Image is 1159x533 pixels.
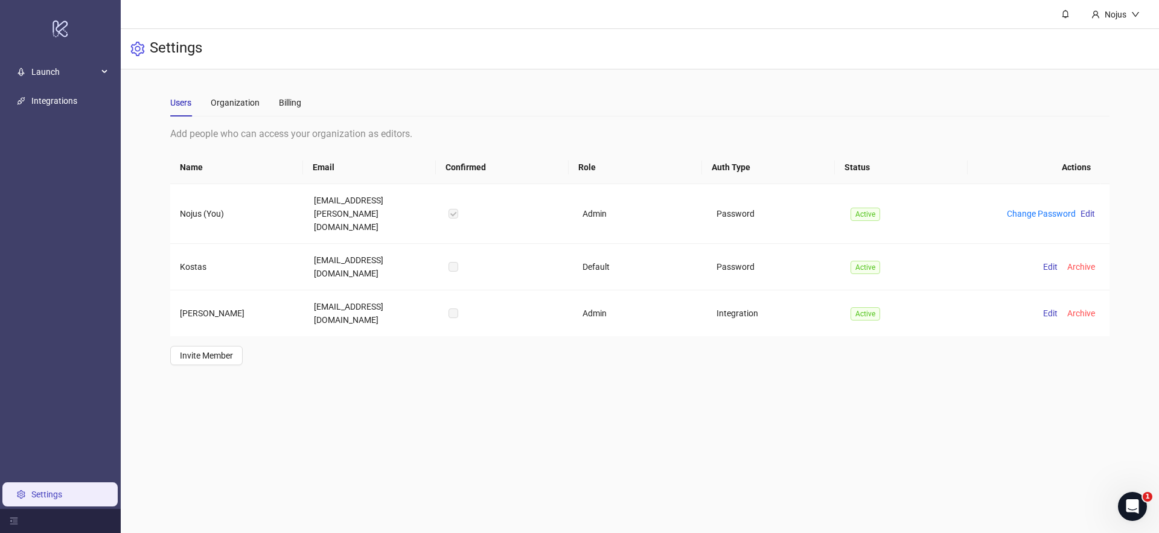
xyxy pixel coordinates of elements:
td: Nojus (You) [170,184,304,244]
th: Role [569,151,701,184]
a: Change Password [1007,209,1076,219]
button: Edit [1038,260,1062,274]
span: Archive [1067,308,1095,318]
span: bell [1061,10,1070,18]
th: Status [835,151,968,184]
span: Edit [1043,262,1058,272]
span: Edit [1043,308,1058,318]
td: Kostas [170,244,304,290]
th: Actions [968,151,1100,184]
span: setting [130,42,145,56]
span: rocket [17,68,25,76]
a: Integrations [31,96,77,106]
td: Password [707,184,841,244]
button: Edit [1038,306,1062,321]
div: Billing [279,96,301,109]
span: Launch [31,60,98,84]
button: Edit [1076,206,1100,221]
th: Email [303,151,436,184]
a: Settings [31,490,62,499]
td: [EMAIL_ADDRESS][PERSON_NAME][DOMAIN_NAME] [304,184,438,244]
div: Add people who can access your organization as editors. [170,126,1110,141]
h3: Settings [150,39,202,59]
td: Default [573,244,707,290]
div: Users [170,96,191,109]
td: Admin [573,290,707,336]
button: Invite Member [170,346,243,365]
span: menu-fold [10,517,18,525]
span: 1 [1143,492,1152,502]
div: Nojus [1100,8,1131,21]
span: Active [851,261,880,274]
button: Archive [1062,306,1100,321]
span: Active [851,208,880,221]
span: Invite Member [180,351,233,360]
button: Archive [1062,260,1100,274]
th: Auth Type [702,151,835,184]
span: down [1131,10,1140,19]
div: Organization [211,96,260,109]
th: Name [170,151,303,184]
span: Archive [1067,262,1095,272]
span: Edit [1081,209,1095,219]
td: Password [707,244,841,290]
td: Admin [573,184,707,244]
td: [EMAIL_ADDRESS][DOMAIN_NAME] [304,290,438,336]
iframe: Intercom live chat [1118,492,1147,521]
span: user [1091,10,1100,19]
th: Confirmed [436,151,569,184]
td: [EMAIL_ADDRESS][DOMAIN_NAME] [304,244,438,290]
td: Integration [707,290,841,336]
td: [PERSON_NAME] [170,290,304,336]
span: Active [851,307,880,321]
